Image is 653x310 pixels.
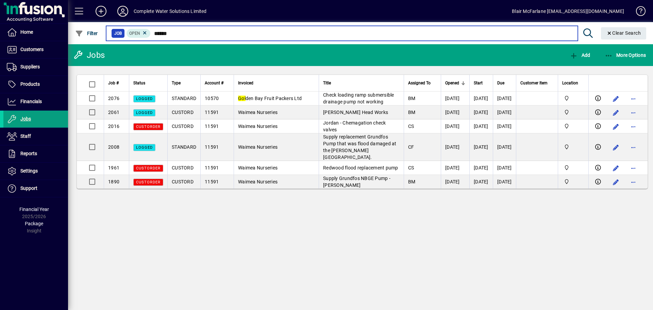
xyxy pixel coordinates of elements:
[445,79,459,87] span: Opened
[108,79,119,87] span: Job #
[129,31,140,36] span: Open
[20,185,37,191] span: Support
[73,27,100,39] button: Filter
[20,116,31,121] span: Jobs
[628,163,639,174] button: More options
[323,79,331,87] span: Title
[20,151,37,156] span: Reports
[205,79,223,87] span: Account #
[628,142,639,153] button: More options
[73,50,105,61] div: Jobs
[610,121,621,132] button: Edit
[493,105,516,119] td: [DATE]
[469,133,493,161] td: [DATE]
[562,178,584,185] span: Motueka
[3,128,68,145] a: Staff
[205,79,230,87] div: Account #
[134,6,207,17] div: Complete Water Solutions Limited
[323,110,388,115] span: [PERSON_NAME] Head Works
[493,133,516,161] td: [DATE]
[628,107,639,118] button: More options
[172,165,194,170] span: CUSTORD
[610,177,621,187] button: Edit
[136,180,161,184] span: CUSTORDER
[568,49,592,61] button: Add
[238,96,246,101] em: Gol
[172,79,181,87] span: Type
[205,179,219,184] span: 11591
[441,92,469,105] td: [DATE]
[136,125,161,129] span: CUSTORDER
[469,119,493,133] td: [DATE]
[136,97,153,101] span: LOGGED
[441,175,469,189] td: [DATE]
[562,79,584,87] div: Location
[445,79,465,87] div: Opened
[108,144,119,150] span: 2008
[603,49,648,61] button: More Options
[205,110,219,115] span: 11591
[108,179,119,184] span: 1890
[323,120,386,132] span: Jordan - Chemagation check valves
[323,92,394,104] span: Check loading ramp submersible drainage pump not working
[408,79,437,87] div: Assigned To
[172,96,196,101] span: STANDARD
[136,111,153,115] span: LOGGED
[605,52,646,58] span: More Options
[408,179,416,184] span: BM
[441,133,469,161] td: [DATE]
[628,177,639,187] button: More options
[610,163,621,174] button: Edit
[469,105,493,119] td: [DATE]
[3,163,68,180] a: Settings
[3,145,68,162] a: Reports
[3,180,68,197] a: Support
[441,105,469,119] td: [DATE]
[408,165,414,170] span: CS
[3,24,68,41] a: Home
[238,144,278,150] span: Waimea Nurseries
[3,93,68,110] a: Financials
[493,92,516,105] td: [DATE]
[323,134,397,160] span: Supply replacement Grundfos Pump that was flood damaged at the [PERSON_NAME][GEOGRAPHIC_DATA].
[606,30,641,36] span: Clear Search
[108,79,125,87] div: Job #
[108,96,119,101] span: 2076
[474,79,489,87] div: Start
[520,79,548,87] span: Customer Item
[108,110,119,115] span: 2061
[469,175,493,189] td: [DATE]
[19,207,49,212] span: Financial Year
[112,5,134,17] button: Profile
[408,79,431,87] span: Assigned To
[474,79,483,87] span: Start
[133,79,145,87] span: Status
[562,123,584,130] span: Motueka
[20,99,42,104] span: Financials
[172,179,194,184] span: CUSTORD
[20,168,38,174] span: Settings
[172,144,196,150] span: STANDARD
[205,144,219,150] span: 11591
[493,175,516,189] td: [DATE]
[631,1,644,23] a: Knowledge Base
[323,165,398,170] span: Redwood flood replacement pump
[205,165,219,170] span: 11591
[512,6,624,17] div: Blair McFarlane [EMAIL_ADDRESS][DOMAIN_NAME]
[238,110,278,115] span: Waimea Nurseries
[441,119,469,133] td: [DATE]
[238,124,278,129] span: Waimea Nurseries
[610,142,621,153] button: Edit
[493,119,516,133] td: [DATE]
[205,96,219,101] span: 10570
[601,27,647,39] button: Clear
[114,30,122,37] span: Job
[610,93,621,104] button: Edit
[497,79,504,87] span: Due
[441,161,469,175] td: [DATE]
[108,124,119,129] span: 2016
[238,165,278,170] span: Waimea Nurseries
[205,124,219,129] span: 11591
[469,161,493,175] td: [DATE]
[469,92,493,105] td: [DATE]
